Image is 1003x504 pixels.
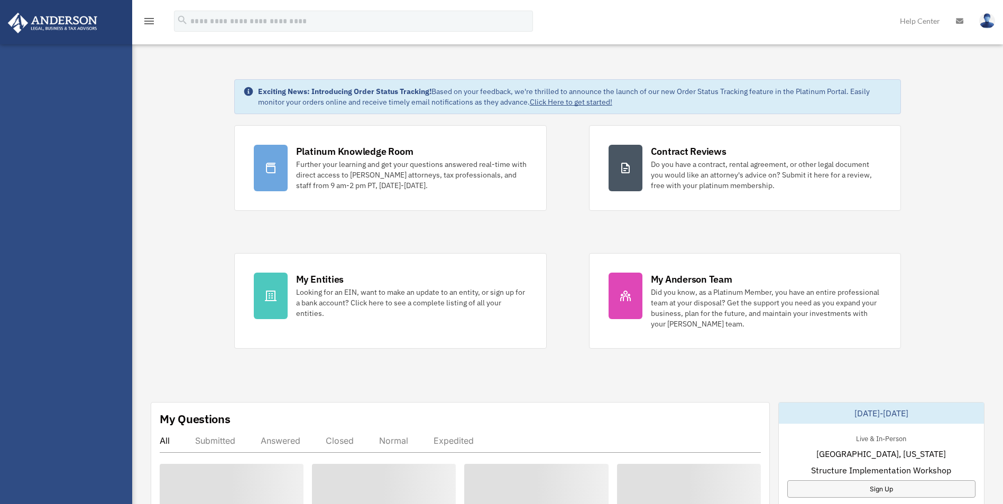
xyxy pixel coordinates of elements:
[160,411,231,427] div: My Questions
[651,159,882,191] div: Do you have a contract, rental agreement, or other legal document you would like an attorney's ad...
[787,480,976,498] a: Sign Up
[177,14,188,26] i: search
[848,432,915,443] div: Live & In-Person
[651,145,726,158] div: Contract Reviews
[5,13,100,33] img: Anderson Advisors Platinum Portal
[530,97,612,107] a: Click Here to get started!
[296,159,527,191] div: Further your learning and get your questions answered real-time with direct access to [PERSON_NAM...
[160,435,170,446] div: All
[234,125,547,211] a: Platinum Knowledge Room Further your learning and get your questions answered real-time with dire...
[589,125,901,211] a: Contract Reviews Do you have a contract, rental agreement, or other legal document you would like...
[326,435,354,446] div: Closed
[261,435,300,446] div: Answered
[258,87,431,96] strong: Exciting News: Introducing Order Status Tracking!
[651,273,732,286] div: My Anderson Team
[379,435,408,446] div: Normal
[296,145,413,158] div: Platinum Knowledge Room
[811,464,951,477] span: Structure Implementation Workshop
[651,287,882,329] div: Did you know, as a Platinum Member, you have an entire professional team at your disposal? Get th...
[979,13,995,29] img: User Pic
[296,273,344,286] div: My Entities
[143,15,155,27] i: menu
[258,86,892,107] div: Based on your feedback, we're thrilled to announce the launch of our new Order Status Tracking fe...
[195,435,235,446] div: Submitted
[434,435,474,446] div: Expedited
[816,447,946,460] span: [GEOGRAPHIC_DATA], [US_STATE]
[779,403,984,424] div: [DATE]-[DATE]
[143,18,155,27] a: menu
[589,253,901,349] a: My Anderson Team Did you know, as a Platinum Member, you have an entire professional team at your...
[234,253,547,349] a: My Entities Looking for an EIN, want to make an update to an entity, or sign up for a bank accoun...
[296,287,527,319] div: Looking for an EIN, want to make an update to an entity, or sign up for a bank account? Click her...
